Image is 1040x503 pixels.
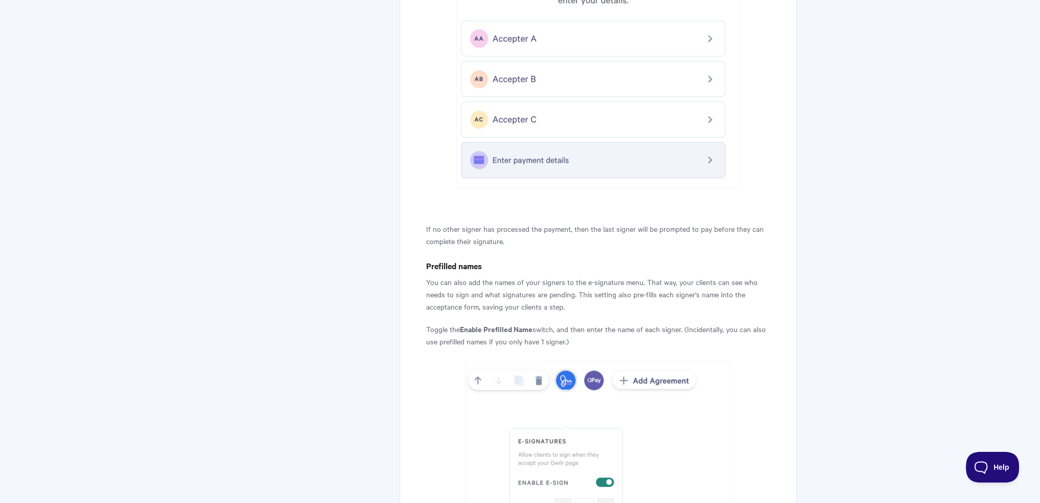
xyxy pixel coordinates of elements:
[426,276,770,313] p: You can also add the names of your signers to the e-signature menu. That way, your clients can se...
[426,223,770,247] p: If no other signer has processed the payment, then the last signer will be prompted to pay before...
[459,323,532,334] strong: Enable Prefilled Name
[426,323,770,347] p: Toggle the switch, and then enter the name of each signer. (Incidentally, you can also use prefil...
[426,259,770,272] h4: Prefilled names
[966,452,1020,483] iframe: Toggle Customer Support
